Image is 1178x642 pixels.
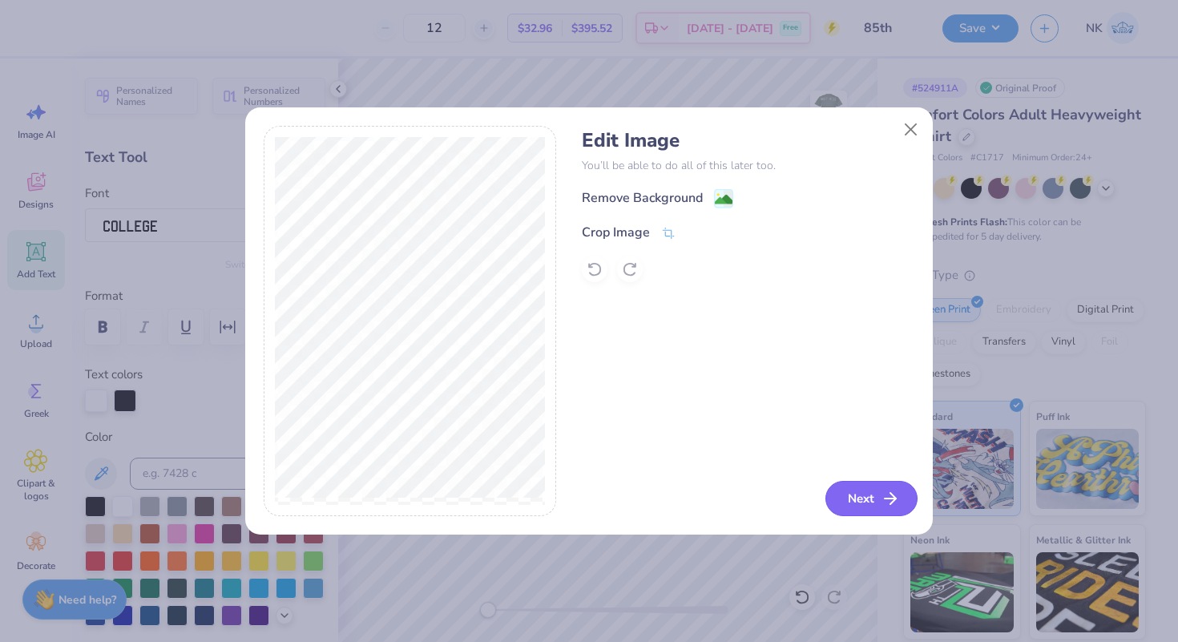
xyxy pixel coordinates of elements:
button: Close [896,115,926,145]
button: Next [825,481,918,516]
div: Remove Background [582,188,703,208]
div: Crop Image [582,223,650,242]
h4: Edit Image [582,129,914,152]
p: You’ll be able to do all of this later too. [582,157,914,174]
